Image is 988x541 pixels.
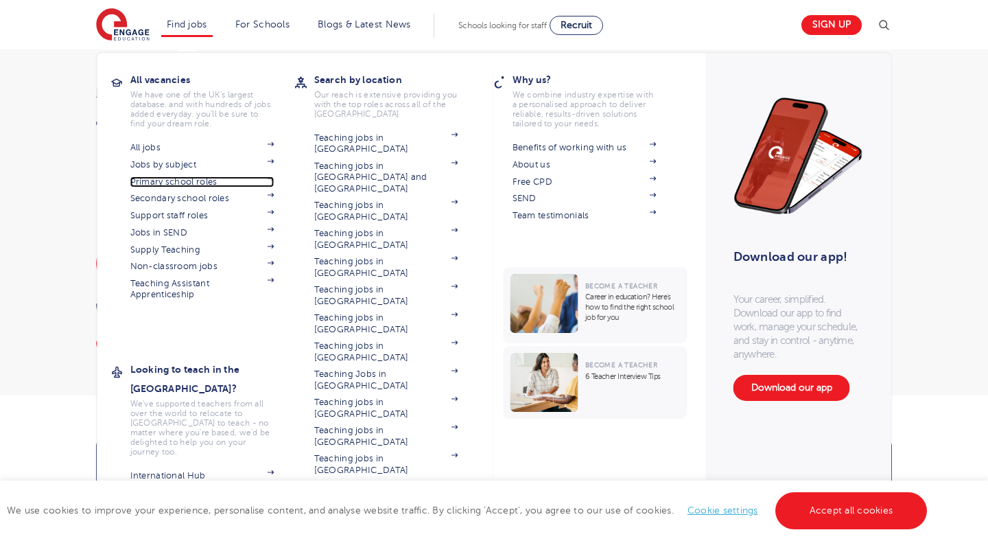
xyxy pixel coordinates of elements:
[130,227,274,238] a: Jobs in SEND
[513,70,677,128] a: Why us?We combine industry expertise with a personalised approach to deliver reliable, results-dr...
[314,312,458,335] a: Teaching jobs in [GEOGRAPHIC_DATA]
[314,133,458,155] a: Teaching jobs in [GEOGRAPHIC_DATA]
[318,19,411,30] a: Blogs & Latest News
[130,90,274,128] p: We have one of the UK's largest database. and with hundreds of jobs added everyday. you'll be sur...
[96,84,480,102] nav: breadcrumb
[314,369,458,391] a: Teaching Jobs in [GEOGRAPHIC_DATA]
[733,375,850,401] a: Download our app
[96,338,480,357] div: [STREET_ADDRESS]
[314,284,458,307] a: Teaching jobs in [GEOGRAPHIC_DATA]
[585,371,681,382] p: 6 Teacher Interview Tips
[130,176,274,187] a: Primary school roles
[687,505,758,516] a: Cookie settings
[314,256,458,279] a: Teaching jobs in [GEOGRAPHIC_DATA]
[513,159,657,170] a: About us
[314,425,458,448] a: Teaching jobs in [GEOGRAPHIC_DATA]
[314,228,458,251] a: Teaching jobs in [GEOGRAPHIC_DATA]
[504,346,691,419] a: Become a Teacher6 Teacher Interview Tips
[130,278,274,301] a: Teaching Assistant Apprenticeship
[96,115,480,218] h1: Teaching & Supply Agency in [GEOGRAPHIC_DATA], [GEOGRAPHIC_DATA]
[96,246,284,281] a: Looking for a new agency partner?
[130,470,274,481] a: International Hub
[314,90,458,119] p: Our reach is extensive providing you with the top roles across all of the [GEOGRAPHIC_DATA]
[314,70,479,89] h3: Search by location
[130,360,295,398] h3: Looking to teach in the [GEOGRAPHIC_DATA]?
[96,8,150,43] img: Engage Education
[585,292,681,323] p: Career in education? Here’s how to find the right school job for you
[96,87,128,99] a: Home
[314,70,479,119] a: Search by locationOur reach is extensive providing you with the top roles across all of the [GEOG...
[130,193,274,204] a: Secondary school roles
[167,19,207,30] a: Find jobs
[314,200,458,222] a: Teaching jobs in [GEOGRAPHIC_DATA]
[130,244,274,255] a: Supply Teaching
[130,70,295,128] a: All vacanciesWe have one of the UK's largest database. and with hundreds of jobs added everyday. ...
[130,399,274,457] p: We've supported teachers from all over the world to relocate to [GEOGRAPHIC_DATA] to teach - no m...
[585,282,657,290] span: Become a Teacher
[96,301,248,322] a: 0113 323 7633
[504,267,691,343] a: Become a TeacherCareer in education? Here’s how to find the right school job for you
[130,210,274,221] a: Support staff roles
[130,360,295,457] a: Looking to teach in the [GEOGRAPHIC_DATA]?We've supported teachers from all over the world to rel...
[733,242,858,272] h3: Download our app!
[130,142,274,153] a: All jobs
[513,176,657,187] a: Free CPD
[314,161,458,194] a: Teaching jobs in [GEOGRAPHIC_DATA] and [GEOGRAPHIC_DATA]
[513,70,677,89] h3: Why us?
[801,15,862,35] a: Sign up
[314,397,458,419] a: Teaching jobs in [GEOGRAPHIC_DATA]
[775,492,928,529] a: Accept all cookies
[130,159,274,170] a: Jobs by subject
[314,341,458,363] a: Teaching jobs in [GEOGRAPHIC_DATA]
[130,261,274,272] a: Non-classroom jobs
[733,292,864,361] p: Your career, simplified. Download our app to find work, manage your schedule, and stay in control...
[513,90,657,128] p: We combine industry expertise with a personalised approach to deliver reliable, results-driven so...
[585,361,657,369] span: Become a Teacher
[513,142,657,153] a: Benefits of working with us
[513,210,657,221] a: Team testimonials
[314,453,458,476] a: Teaching jobs in [GEOGRAPHIC_DATA]
[130,70,295,89] h3: All vacancies
[550,16,603,35] a: Recruit
[235,19,290,30] a: For Schools
[513,193,657,204] a: SEND
[7,505,930,516] span: We use cookies to improve your experience, personalise content, and analyse website traffic. By c...
[458,21,547,30] span: Schools looking for staff
[561,20,592,30] span: Recruit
